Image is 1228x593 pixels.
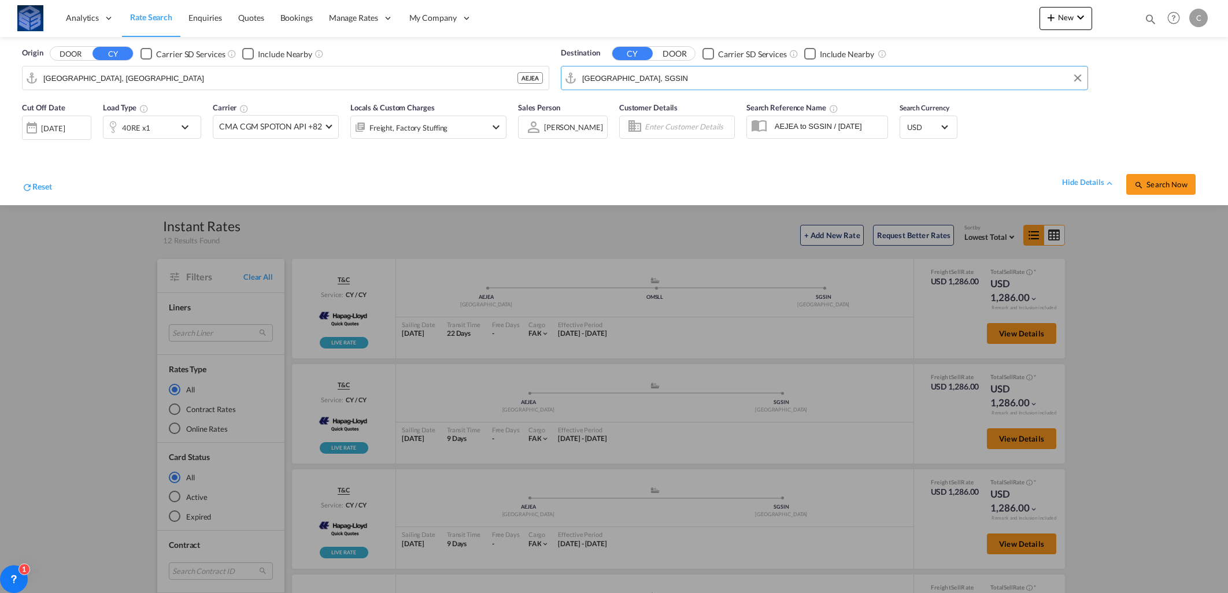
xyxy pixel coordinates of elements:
div: Freight Factory Stuffingicon-chevron-down [350,116,506,139]
span: USD [907,122,940,132]
md-checkbox: Checkbox No Ink [242,47,312,60]
button: DOOR [654,47,695,61]
md-datepicker: Select [22,138,31,154]
span: Help [1164,8,1183,28]
button: icon-magnifySearch Now [1126,174,1196,195]
md-icon: icon-magnify [1134,180,1144,190]
md-select: Select Currency: $ USDUnited States Dollar [906,118,951,135]
md-input-container: Jebel Ali, AEJEA [23,66,549,90]
div: C [1189,9,1208,27]
md-icon: icon-plus 400-fg [1044,10,1058,24]
md-icon: Your search will be saved by the below given name [829,104,838,113]
md-icon: The selected Trucker/Carrierwill be displayed in the rate results If the rates are from another f... [239,104,249,113]
md-icon: Unchecked: Ignores neighbouring ports when fetching rates.Checked : Includes neighbouring ports w... [315,49,324,58]
input: Enter Customer Details [645,118,731,136]
md-checkbox: Checkbox No Ink [804,47,874,60]
md-icon: icon-refresh [22,182,32,192]
md-icon: icon-chevron-down [489,120,503,134]
div: Carrier SD Services [718,49,787,60]
div: hide detailsicon-chevron-up [1062,177,1115,188]
span: Load Type [103,103,149,112]
md-icon: Unchecked: Ignores neighbouring ports when fetching rates.Checked : Includes neighbouring ports w... [878,49,887,58]
span: Bookings [280,13,313,23]
span: CMA CGM SPOTON API +82 [219,121,322,132]
span: Origin [22,47,43,59]
span: Destination [561,47,600,59]
button: icon-plus 400-fgNewicon-chevron-down [1040,7,1092,30]
md-checkbox: Checkbox No Ink [702,47,787,60]
span: Reset [32,181,52,191]
md-icon: icon-chevron-down [1074,10,1088,24]
span: icon-magnifySearch Now [1134,180,1187,189]
button: CY [93,47,133,60]
span: Sales Person [518,103,560,112]
div: [PERSON_NAME] [544,123,603,132]
button: Clear Input [1069,69,1086,87]
span: Manage Rates [329,12,378,24]
span: Rate Search [130,12,172,22]
span: Analytics [66,12,99,24]
span: Cut Off Date [22,103,65,112]
md-icon: Unchecked: Search for CY (Container Yard) services for all selected carriers.Checked : Search for... [789,49,798,58]
div: [DATE] [22,116,91,140]
div: Include Nearby [258,49,312,60]
div: 40RE x1 [122,120,150,136]
div: 40RE x1icon-chevron-down [103,116,201,139]
md-select: Sales Person: Carlo Piccolo [543,118,604,135]
md-icon: icon-chevron-down [178,120,198,134]
div: Include Nearby [820,49,874,60]
md-icon: icon-magnify [1144,13,1157,25]
img: fff785d0086311efa2d3e168b14c2f64.png [17,5,43,31]
span: Carrier [213,103,249,112]
input: Search Reference Name [769,117,887,135]
input: Search by Port [582,69,1082,87]
span: Search Reference Name [746,103,838,112]
span: My Company [409,12,457,24]
span: Customer Details [619,103,678,112]
div: Carrier SD Services [156,49,225,60]
span: Enquiries [188,13,222,23]
button: DOOR [50,47,91,61]
md-icon: icon-information-outline [139,104,149,113]
div: [DATE] [41,123,65,134]
button: CY [612,47,653,60]
input: Search by Port [43,69,517,87]
span: Locals & Custom Charges [350,103,435,112]
div: AEJEA [517,72,543,84]
md-icon: Unchecked: Search for CY (Container Yard) services for all selected carriers.Checked : Search for... [227,49,236,58]
span: New [1044,13,1088,22]
div: icon-refreshReset [22,181,52,195]
span: Quotes [238,13,264,23]
md-input-container: Singapore, SGSIN [561,66,1088,90]
span: Search Currency [900,103,950,112]
md-checkbox: Checkbox No Ink [140,47,225,60]
div: Help [1164,8,1189,29]
div: icon-magnify [1144,13,1157,30]
md-icon: icon-chevron-up [1104,178,1115,188]
div: Freight Factory Stuffing [369,120,448,136]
